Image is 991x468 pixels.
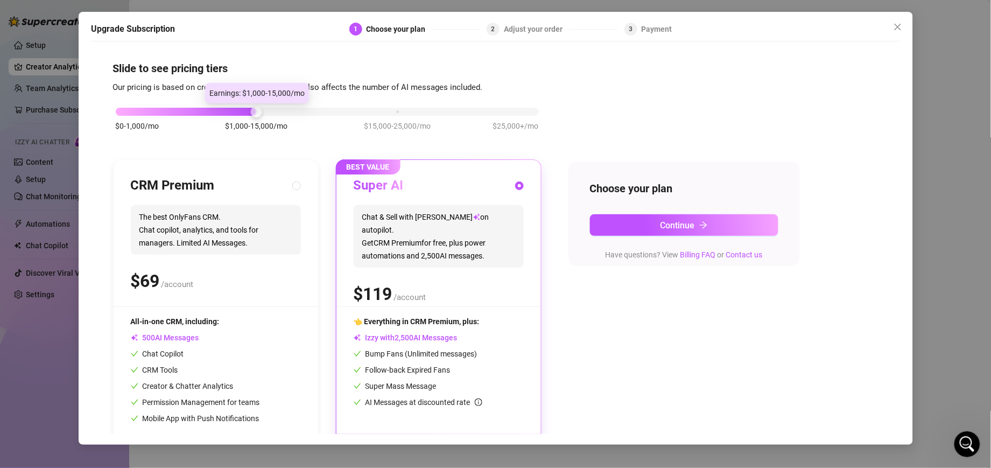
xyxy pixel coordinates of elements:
button: Continuearrow-right [590,214,778,236]
b: Need help getting started? Just let me know. [22,171,213,179]
span: Mobile App with Push Notifications [131,414,259,423]
span: Creator & Chatter Analytics [131,382,234,390]
b: [PERSON_NAME] [22,197,92,206]
b: Looking forward to hearing from you, [22,187,182,195]
div: Choose your plan [367,23,432,36]
span: Permission Management for teams [131,398,260,407]
img: Profile image for Ella [22,75,39,93]
span: AI Messages at discounted rate [366,398,482,407]
span: $15,000-25,000/mo [364,120,431,132]
span: check [131,382,138,390]
span: All-in-one CRM, including: [131,317,220,326]
div: Hey My, [22,101,348,122]
span: close [894,23,902,31]
span: AI Messages [131,333,199,342]
span: check [354,399,361,406]
button: go back [7,4,27,25]
div: ​ [22,186,348,207]
p: Active in the last 15m [52,13,129,24]
span: 1 [354,25,357,33]
button: Gif picker [34,386,43,394]
div: Ella says… [9,62,362,234]
a: Billing FAQ [680,250,716,259]
div: Adjust your order [504,23,569,36]
span: check [131,366,138,374]
span: Chat Copilot [131,350,184,358]
span: Have questions? View or [606,250,763,259]
button: Emoji picker [17,386,25,394]
span: Show Full Features List [144,433,221,442]
h4: Slide to see pricing tiers [113,61,878,76]
h1: [PERSON_NAME] [52,5,122,13]
b: Supercreator is packed with awesome features to help you grow your agency. [22,102,327,121]
span: 2 [491,25,495,33]
span: arrow-right [699,221,708,229]
span: Close [889,23,906,31]
span: check [354,382,361,390]
button: Close [889,18,906,36]
span: $ [354,284,392,304]
h3: CRM Premium [131,177,215,194]
span: Bump Fans (Unlimited messages) [354,350,477,358]
span: check [354,366,361,374]
div: Show Full Features List [131,424,301,450]
textarea: Message… [9,363,361,381]
span: check [131,399,138,406]
span: [PERSON_NAME] [48,80,106,88]
h5: Upgrade Subscription [92,23,175,36]
span: Chat & Sell with [PERSON_NAME] on autopilot. Get CRM Premium for free, plus power automations and... [354,205,524,268]
span: $25,000+/mo [493,120,539,132]
span: check [131,415,138,422]
span: $1,000-15,000/mo [225,120,287,132]
button: Upload attachment [51,386,60,394]
span: collapsed [131,434,137,440]
span: /account [161,280,194,289]
span: /account [394,292,426,302]
span: $0-1,000/mo [116,120,159,132]
img: Profile image for Ella [31,6,48,23]
div: Earnings: $1,000-15,000/mo [205,83,309,103]
span: Super Mass Message [354,382,437,390]
div: Payment [642,23,672,36]
span: The best OnlyFans CRM. Chat copilot, analytics, and tools for managers. Limited AI Messages. [131,205,301,255]
span: check [131,350,138,358]
a: here [189,155,206,163]
span: CRM Tools [131,366,178,374]
h4: Choose your plan [590,181,778,196]
span: check [354,350,361,358]
span: $ [131,271,160,291]
button: Send a message… [340,381,357,399]
span: info-circle [475,399,482,406]
iframe: Intercom live chat [954,431,980,457]
span: BEST VALUE [336,159,400,174]
b: Our super messaging feature has helped partners boost their mass messaging engagement and revenue... [22,128,309,148]
h3: Super AI [354,177,404,194]
span: Izzy with AI Messages [354,333,458,342]
span: Follow-back Expired Fans [354,366,451,374]
span: Our pricing is based on creator's monthly earnings. It also affects the number of AI messages inc... [113,82,483,92]
span: Continue [660,220,695,230]
span: 👈 Everything in CRM Premium, plus: [354,317,480,326]
div: Check out how you can set it up for yourself . [22,154,348,165]
button: Home [343,4,363,25]
a: Contact us [726,250,763,259]
span: 3 [629,25,632,33]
